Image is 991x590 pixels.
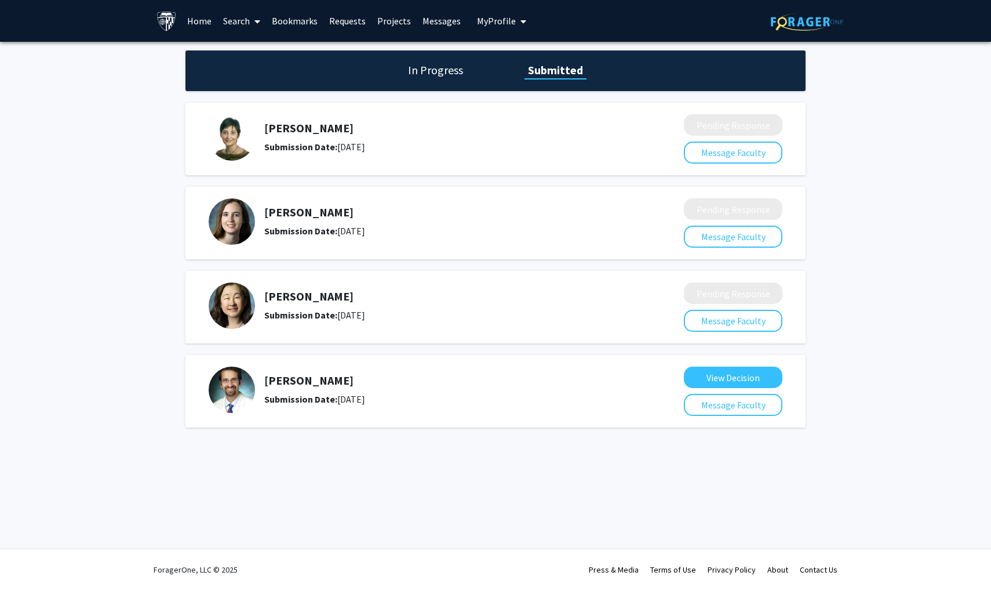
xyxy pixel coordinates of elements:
[264,205,622,219] h5: [PERSON_NAME]
[264,393,337,405] b: Submission Date:
[209,198,255,245] img: Profile Picture
[650,564,696,575] a: Terms of Use
[684,310,782,332] button: Message Faculty
[9,538,49,581] iframe: Chat
[264,141,337,153] b: Submission Date:
[264,309,337,321] b: Submission Date:
[684,226,782,248] button: Message Faculty
[771,13,843,31] img: ForagerOne Logo
[524,62,586,78] h1: Submitted
[767,564,788,575] a: About
[684,114,782,136] button: Pending Response
[708,564,756,575] a: Privacy Policy
[209,283,255,329] img: Profile Picture
[684,142,782,164] button: Message Faculty
[323,1,371,41] a: Requests
[264,392,622,406] div: [DATE]
[217,1,266,41] a: Search
[264,140,622,154] div: [DATE]
[209,367,255,413] img: Profile Picture
[266,1,323,41] a: Bookmarks
[684,399,782,411] a: Message Faculty
[477,15,516,27] span: My Profile
[684,394,782,416] button: Message Faculty
[264,224,622,238] div: [DATE]
[800,564,837,575] a: Contact Us
[264,121,622,135] h5: [PERSON_NAME]
[684,315,782,327] a: Message Faculty
[156,11,177,31] img: Johns Hopkins University Logo
[264,289,622,303] h5: [PERSON_NAME]
[264,308,622,322] div: [DATE]
[209,114,255,161] img: Profile Picture
[264,374,622,388] h5: [PERSON_NAME]
[684,231,782,242] a: Message Faculty
[684,283,782,304] button: Pending Response
[154,549,238,590] div: ForagerOne, LLC © 2025
[684,147,782,158] a: Message Faculty
[264,225,337,237] b: Submission Date:
[181,1,217,41] a: Home
[684,367,782,388] button: View Decision
[417,1,467,41] a: Messages
[589,564,639,575] a: Press & Media
[371,1,417,41] a: Projects
[684,198,782,220] button: Pending Response
[405,62,467,78] h1: In Progress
